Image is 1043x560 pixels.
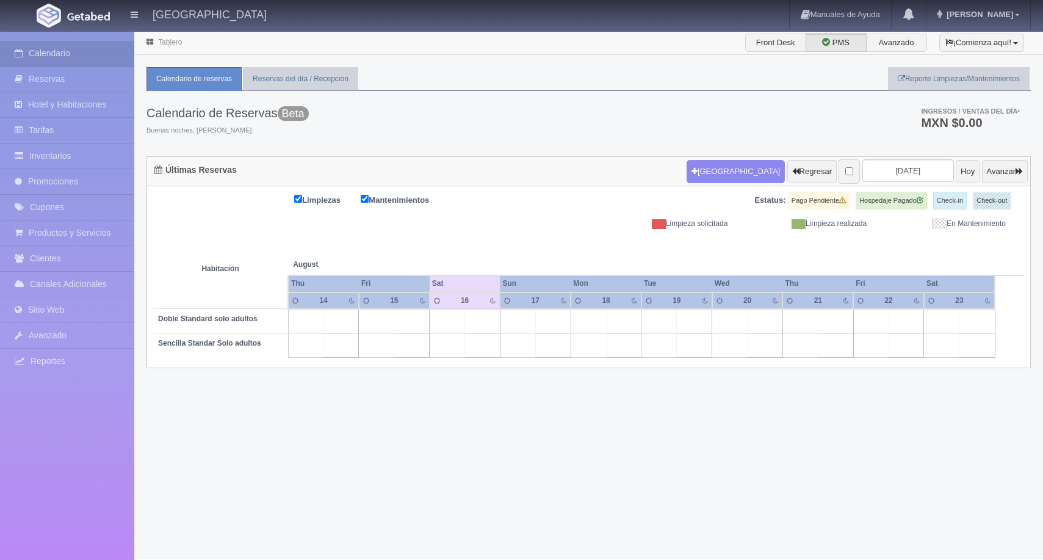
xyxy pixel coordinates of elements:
[787,160,837,183] button: Regresar
[807,296,829,306] div: 21
[571,275,641,292] th: Mon
[294,195,302,203] input: Limpiezas
[146,126,309,136] span: Buenas noches, [PERSON_NAME].
[158,38,182,46] a: Tablero
[37,4,61,27] img: Getabed
[641,275,712,292] th: Tue
[598,219,737,229] div: Limpieza solicitada
[525,296,546,306] div: 17
[500,275,571,292] th: Sun
[933,192,967,209] label: Check-in
[982,160,1028,183] button: Avanzar
[782,275,853,292] th: Thu
[866,34,927,52] label: Avanzado
[383,296,405,306] div: 15
[361,195,369,203] input: Mantenimientos
[146,67,242,91] a: Calendario de reservas
[293,260,425,270] span: August
[856,192,927,209] label: Hospedaje Pagado
[154,165,237,175] h4: Últimas Reservas
[939,34,1024,52] button: ¡Comienza aquí!
[712,275,783,292] th: Wed
[201,264,239,273] strong: Habitación
[243,67,358,91] a: Reservas del día / Recepción
[924,275,995,292] th: Sat
[158,339,261,347] b: Sencilla Standar Solo adultos
[361,192,447,206] label: Mantenimientos
[944,10,1013,19] span: [PERSON_NAME]
[754,195,785,206] label: Estatus:
[153,6,267,21] h4: [GEOGRAPHIC_DATA]
[146,106,309,120] h3: Calendario de Reservas
[359,275,430,292] th: Fri
[876,219,1015,229] div: En Mantenimiento
[158,315,258,323] b: Doble Standard solo adultos
[878,296,899,306] div: 22
[278,106,309,121] span: Beta
[67,12,110,21] img: Getabed
[288,275,359,292] th: Thu
[454,296,475,306] div: 16
[430,275,500,292] th: Sat
[737,296,758,306] div: 20
[973,192,1011,209] label: Check-out
[788,192,850,209] label: Pago Pendiente
[687,160,785,183] button: [GEOGRAPHIC_DATA]
[888,67,1030,91] a: Reporte Limpiezas/Mantenimientos
[806,34,867,52] label: PMS
[921,107,1020,115] span: Ingresos / Ventas del día
[956,160,980,183] button: Hoy
[948,296,970,306] div: 23
[595,296,616,306] div: 18
[921,117,1020,129] h3: MXN $0.00
[737,219,876,229] div: Limpieza realizada
[745,34,806,52] label: Front Desk
[666,296,687,306] div: 19
[294,192,359,206] label: Limpiezas
[853,275,924,292] th: Fri
[312,296,334,306] div: 14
